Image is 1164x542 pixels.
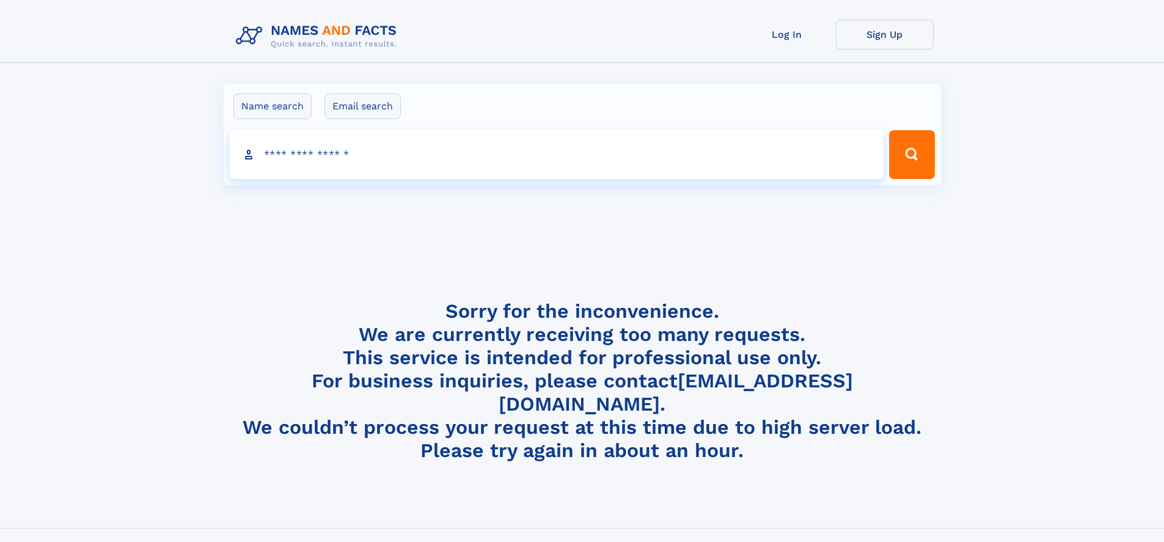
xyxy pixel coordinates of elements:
[230,130,884,179] input: search input
[324,93,401,119] label: Email search
[499,369,853,416] a: [EMAIL_ADDRESS][DOMAIN_NAME]
[231,20,407,53] img: Logo Names and Facts
[233,93,312,119] label: Name search
[889,130,934,179] button: Search Button
[738,20,836,49] a: Log In
[836,20,934,49] a: Sign Up
[231,299,934,463] h4: Sorry for the inconvenience. We are currently receiving too many requests. This service is intend...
